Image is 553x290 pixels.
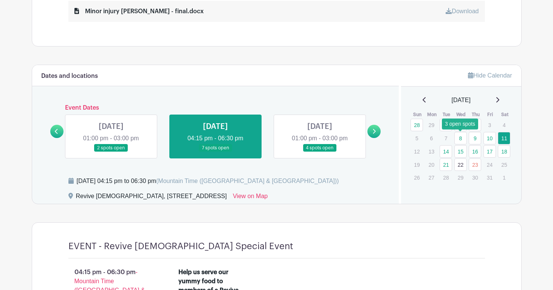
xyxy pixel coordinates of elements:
[410,159,423,171] p: 19
[454,145,467,158] a: 15
[41,73,98,80] h6: Dates and locations
[440,158,452,171] a: 21
[498,145,510,158] a: 18
[454,132,467,144] a: 8
[440,145,452,158] a: 14
[498,159,510,171] p: 25
[440,132,452,144] p: 7
[454,111,469,118] th: Wed
[76,192,227,204] div: Revive [DEMOGRAPHIC_DATA], [STREET_ADDRESS]
[425,146,438,157] p: 13
[410,132,423,144] p: 5
[425,111,440,118] th: Mon
[440,172,452,183] p: 28
[483,132,496,144] a: 10
[425,159,438,171] p: 20
[74,7,204,16] div: Minor injury [PERSON_NAME] - final.docx
[469,132,481,144] a: 9
[483,145,496,158] a: 17
[410,111,425,118] th: Sun
[498,132,510,144] a: 11
[439,111,454,118] th: Tue
[498,119,510,131] p: 4
[483,172,496,183] p: 31
[425,132,438,144] p: 6
[469,145,481,158] a: 16
[483,111,498,118] th: Fri
[425,172,438,183] p: 27
[497,111,512,118] th: Sat
[64,104,368,112] h6: Event Dates
[233,192,268,204] a: View on Map
[68,241,293,252] h4: EVENT - Revive [DEMOGRAPHIC_DATA] Special Event
[77,177,339,186] div: [DATE] 04:15 pm to 06:30 pm
[410,146,423,157] p: 12
[468,72,512,79] a: Hide Calendar
[483,119,496,131] p: 3
[440,119,452,131] a: 30
[410,172,423,183] p: 26
[446,8,479,14] a: Download
[425,119,438,131] p: 29
[483,159,496,171] p: 24
[156,178,339,184] span: (Mountain Time ([GEOGRAPHIC_DATA] & [GEOGRAPHIC_DATA]))
[468,111,483,118] th: Thu
[452,96,471,105] span: [DATE]
[469,172,481,183] p: 30
[469,158,481,171] a: 23
[454,158,467,171] a: 22
[442,118,478,129] div: 3 open spots
[498,172,510,183] p: 1
[454,172,467,183] p: 29
[410,119,423,131] a: 28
